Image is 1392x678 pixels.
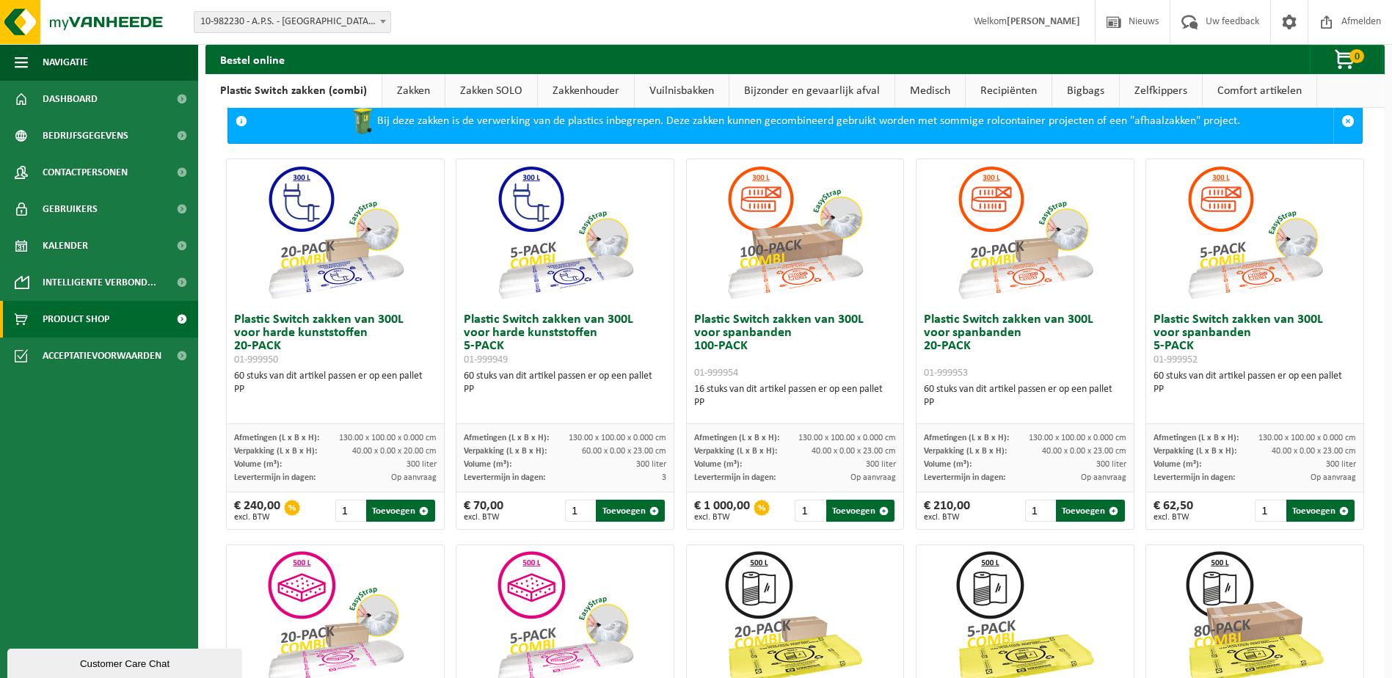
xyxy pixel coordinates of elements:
[924,434,1009,442] span: Afmetingen (L x B x H):
[924,447,1007,456] span: Verpakking (L x B x H):
[407,460,437,469] span: 300 liter
[565,500,594,522] input: 1
[464,500,503,522] div: € 70,00
[464,313,666,366] h3: Plastic Switch zakken van 300L voor harde kunststoffen 5-PACK
[1025,500,1054,522] input: 1
[1272,447,1356,456] span: 40.00 x 0.00 x 23.00 cm
[43,81,98,117] span: Dashboard
[1203,74,1316,108] a: Comfort artikelen
[445,74,537,108] a: Zakken SOLO
[262,159,409,306] img: 01-999950
[924,460,972,469] span: Volume (m³):
[234,460,282,469] span: Volume (m³):
[1333,99,1362,143] a: Sluit melding
[234,513,280,522] span: excl. BTW
[492,159,638,306] img: 01-999949
[234,370,437,396] div: 60 stuks van dit artikel passen er op een pallet
[464,354,508,365] span: 01-999949
[924,513,970,522] span: excl. BTW
[1154,383,1356,396] div: PP
[636,460,666,469] span: 300 liter
[464,513,503,522] span: excl. BTW
[1326,460,1356,469] span: 300 liter
[924,473,1005,482] span: Levertermijn in dagen:
[205,74,382,108] a: Plastic Switch zakken (combi)
[1154,354,1198,365] span: 01-999952
[694,460,742,469] span: Volume (m³):
[596,500,664,522] button: Toevoegen
[826,500,894,522] button: Toevoegen
[582,447,666,456] span: 60.00 x 0.00 x 23.00 cm
[43,191,98,227] span: Gebruikers
[1310,45,1383,74] button: 0
[1154,513,1193,522] span: excl. BTW
[43,264,156,301] span: Intelligente verbond...
[43,338,161,374] span: Acceptatievoorwaarden
[1096,460,1126,469] span: 300 liter
[1154,500,1193,522] div: € 62,50
[339,434,437,442] span: 130.00 x 100.00 x 0.000 cm
[694,434,779,442] span: Afmetingen (L x B x H):
[924,368,968,379] span: 01-999953
[952,159,1098,306] img: 01-999953
[1120,74,1202,108] a: Zelfkippers
[798,434,896,442] span: 130.00 x 100.00 x 0.000 cm
[1081,473,1126,482] span: Op aanvraag
[43,301,109,338] span: Product Shop
[1181,159,1328,306] img: 01-999952
[335,500,365,522] input: 1
[234,383,437,396] div: PP
[205,45,299,73] h2: Bestel online
[694,313,897,379] h3: Plastic Switch zakken van 300L voor spanbanden 100-PACK
[234,434,319,442] span: Afmetingen (L x B x H):
[795,500,824,522] input: 1
[1056,500,1124,522] button: Toevoegen
[348,106,377,136] img: WB-0240-HPE-GN-50.png
[1042,447,1126,456] span: 40.00 x 0.00 x 23.00 cm
[391,473,437,482] span: Op aanvraag
[866,460,896,469] span: 300 liter
[812,447,896,456] span: 40.00 x 0.00 x 23.00 cm
[1286,500,1355,522] button: Toevoegen
[43,117,128,154] span: Bedrijfsgegevens
[1154,434,1239,442] span: Afmetingen (L x B x H):
[1349,49,1364,63] span: 0
[194,12,390,32] span: 10-982230 - A.P.S. - LOKEREN - LOKEREN
[1029,434,1126,442] span: 130.00 x 100.00 x 0.000 cm
[1311,473,1356,482] span: Op aanvraag
[538,74,634,108] a: Zakkenhouder
[43,154,128,191] span: Contactpersonen
[895,74,965,108] a: Medisch
[382,74,445,108] a: Zakken
[694,473,776,482] span: Levertermijn in dagen:
[694,396,897,409] div: PP
[694,383,897,409] div: 16 stuks van dit artikel passen er op een pallet
[924,500,970,522] div: € 210,00
[194,11,391,33] span: 10-982230 - A.P.S. - LOKEREN - LOKEREN
[234,313,437,366] h3: Plastic Switch zakken van 300L voor harde kunststoffen 20-PACK
[464,473,545,482] span: Levertermijn in dagen:
[694,368,738,379] span: 01-999954
[924,313,1126,379] h3: Plastic Switch zakken van 300L voor spanbanden 20-PACK
[1255,500,1284,522] input: 1
[966,74,1052,108] a: Recipiënten
[694,447,777,456] span: Verpakking (L x B x H):
[721,159,868,306] img: 01-999954
[352,447,437,456] span: 40.00 x 0.00 x 20.00 cm
[729,74,894,108] a: Bijzonder en gevaarlijk afval
[1052,74,1119,108] a: Bigbags
[1007,16,1080,27] strong: [PERSON_NAME]
[1258,434,1356,442] span: 130.00 x 100.00 x 0.000 cm
[1154,370,1356,396] div: 60 stuks van dit artikel passen er op een pallet
[1154,473,1235,482] span: Levertermijn in dagen:
[694,513,750,522] span: excl. BTW
[234,447,317,456] span: Verpakking (L x B x H):
[850,473,896,482] span: Op aanvraag
[464,447,547,456] span: Verpakking (L x B x H):
[43,227,88,264] span: Kalender
[1154,460,1201,469] span: Volume (m³):
[924,396,1126,409] div: PP
[7,646,245,678] iframe: chat widget
[1154,313,1356,366] h3: Plastic Switch zakken van 300L voor spanbanden 5-PACK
